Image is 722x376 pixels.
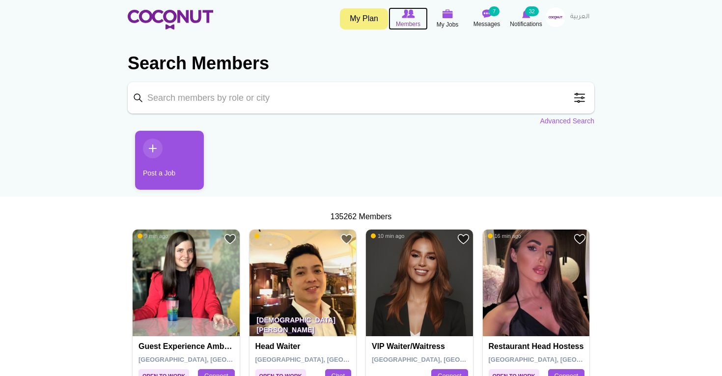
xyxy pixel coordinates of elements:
a: العربية [565,7,594,27]
h4: Guest Experience Ambassador [139,342,236,351]
span: Members [396,19,420,29]
a: Messages Messages 7 [467,7,506,30]
span: [GEOGRAPHIC_DATA], [GEOGRAPHIC_DATA] [489,356,629,363]
span: 9 min ago [254,232,285,239]
img: My Jobs [442,9,453,18]
span: [GEOGRAPHIC_DATA], [GEOGRAPHIC_DATA] [372,356,512,363]
a: Advanced Search [540,116,594,126]
img: Notifications [522,9,530,18]
a: Add to Favourites [457,233,470,245]
a: Post a Job [135,131,204,190]
a: Notifications Notifications 32 [506,7,546,30]
span: Notifications [510,19,542,29]
a: My Plan [340,8,388,29]
input: Search members by role or city [128,82,594,114]
span: 16 min ago [488,232,521,239]
a: Add to Favourites [574,233,586,245]
h4: VIP Waiter/Waitress [372,342,470,351]
div: 135262 Members [128,211,594,223]
span: 10 min ago [371,232,404,239]
img: Browse Members [402,9,415,18]
span: [GEOGRAPHIC_DATA], [GEOGRAPHIC_DATA] [255,356,395,363]
a: My Jobs My Jobs [428,7,467,30]
span: My Jobs [437,20,459,29]
h4: Restaurant Head Hostess [489,342,586,351]
span: 9 min ago [138,232,168,239]
h4: Head Waiter [255,342,353,351]
p: [DEMOGRAPHIC_DATA][PERSON_NAME] [250,309,357,336]
a: Add to Favourites [340,233,353,245]
li: 1 / 1 [128,131,196,197]
small: 7 [489,6,500,16]
a: Browse Members Members [389,7,428,30]
small: 32 [525,6,539,16]
h2: Search Members [128,52,594,75]
span: Messages [473,19,500,29]
a: Add to Favourites [224,233,236,245]
img: Home [128,10,213,29]
img: Messages [482,9,492,18]
span: [GEOGRAPHIC_DATA], [GEOGRAPHIC_DATA] [139,356,278,363]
